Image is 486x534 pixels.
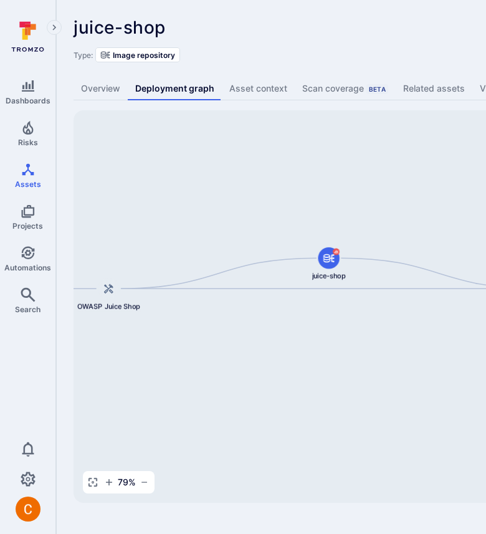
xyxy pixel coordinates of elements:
[12,221,43,231] span: Projects
[74,50,93,60] span: Type:
[6,96,50,105] span: Dashboards
[15,179,41,189] span: Assets
[47,20,62,35] button: Expand navigation menu
[113,50,175,60] span: Image repository
[15,305,40,314] span: Search
[222,77,295,100] a: Asset context
[4,263,51,272] span: Automations
[18,138,38,147] span: Risks
[128,77,222,100] a: Deployment graph
[396,77,472,100] a: Related assets
[118,476,136,489] span: 79 %
[302,82,388,95] div: Scan coverage
[16,497,40,522] img: ACg8ocJuq_DPPTkXyD9OlTnVLvDrpObecjcADscmEHLMiTyEnTELew=s96-c
[16,497,40,522] div: Camilo Rivera
[312,271,346,281] span: juice-shop
[74,77,128,100] a: Overview
[74,17,166,38] span: juice-shop
[77,302,140,312] span: OWASP Juice Shop
[366,84,388,94] div: Beta
[50,22,59,33] i: Expand navigation menu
